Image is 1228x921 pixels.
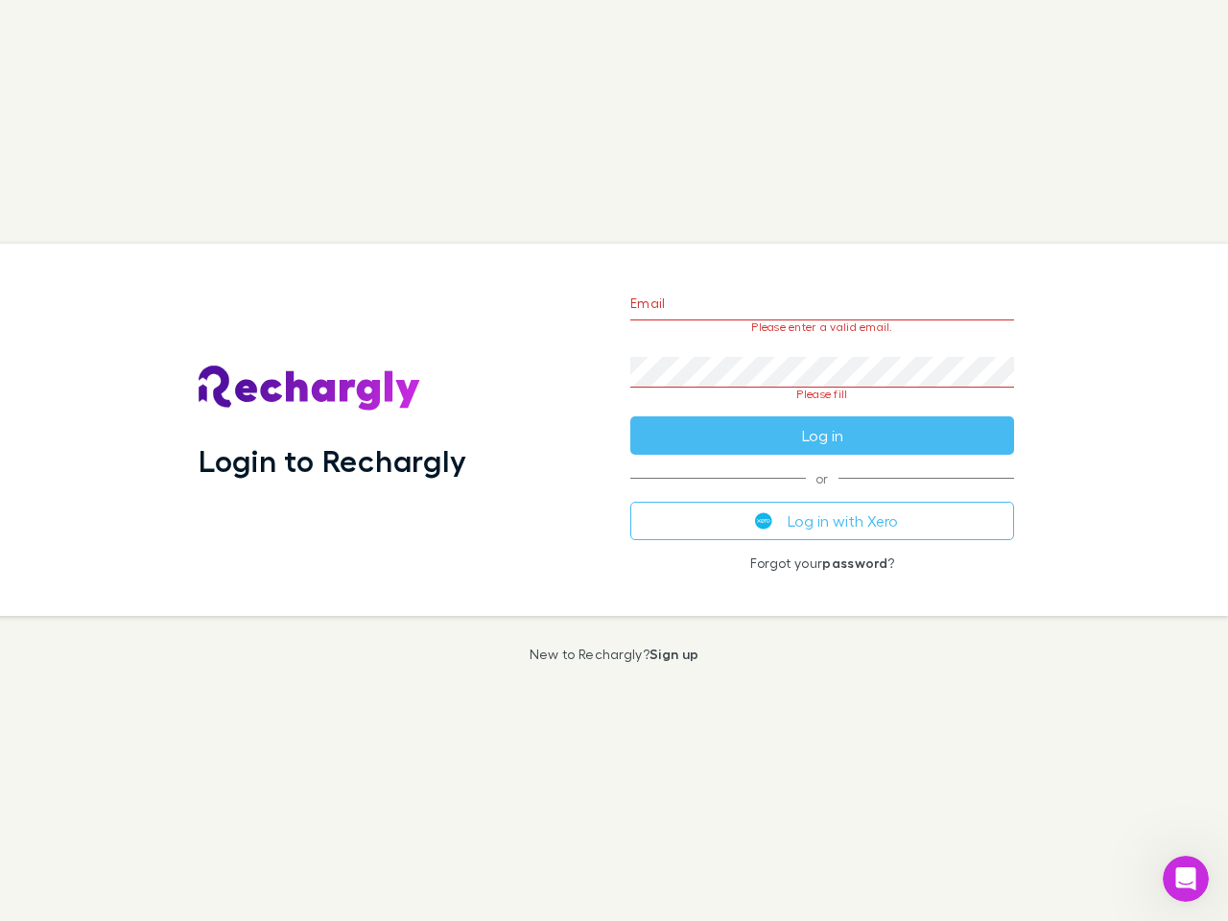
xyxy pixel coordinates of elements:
[1163,856,1209,902] iframe: Intercom live chat
[199,366,421,412] img: Rechargly's Logo
[630,320,1014,334] p: Please enter a valid email.
[530,647,699,662] p: New to Rechargly?
[630,388,1014,401] p: Please fill
[822,555,887,571] a: password
[630,478,1014,479] span: or
[630,555,1014,571] p: Forgot your ?
[630,416,1014,455] button: Log in
[649,646,698,662] a: Sign up
[755,512,772,530] img: Xero's logo
[199,442,466,479] h1: Login to Rechargly
[630,502,1014,540] button: Log in with Xero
